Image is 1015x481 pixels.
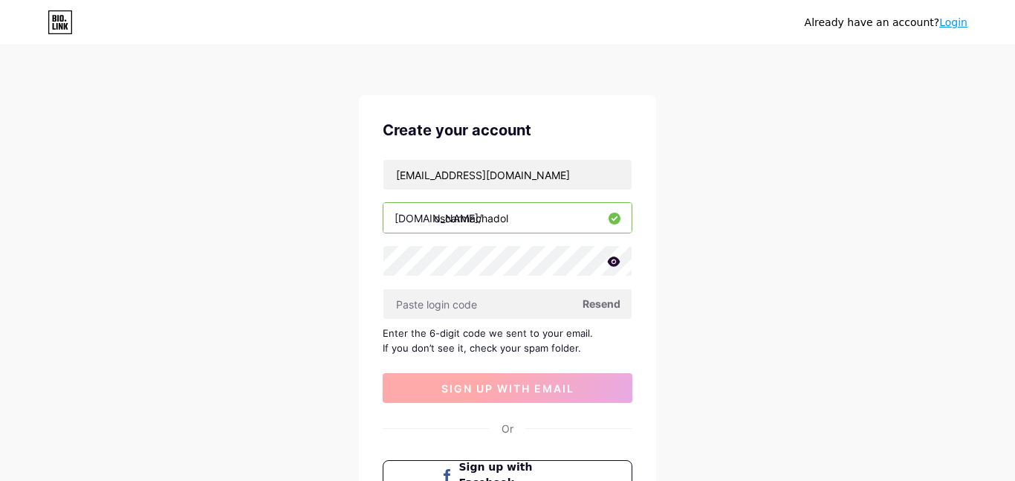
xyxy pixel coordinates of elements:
a: Login [939,16,967,28]
div: Already have an account? [805,15,967,30]
input: Paste login code [383,289,632,319]
div: Enter the 6-digit code we sent to your email. If you don’t see it, check your spam folder. [383,326,632,355]
div: Or [502,421,513,436]
div: Create your account [383,119,632,141]
button: sign up with email [383,373,632,403]
div: [DOMAIN_NAME]/ [395,210,482,226]
span: Resend [583,296,620,311]
span: sign up with email [441,382,574,395]
input: Email [383,160,632,190]
input: username [383,203,632,233]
